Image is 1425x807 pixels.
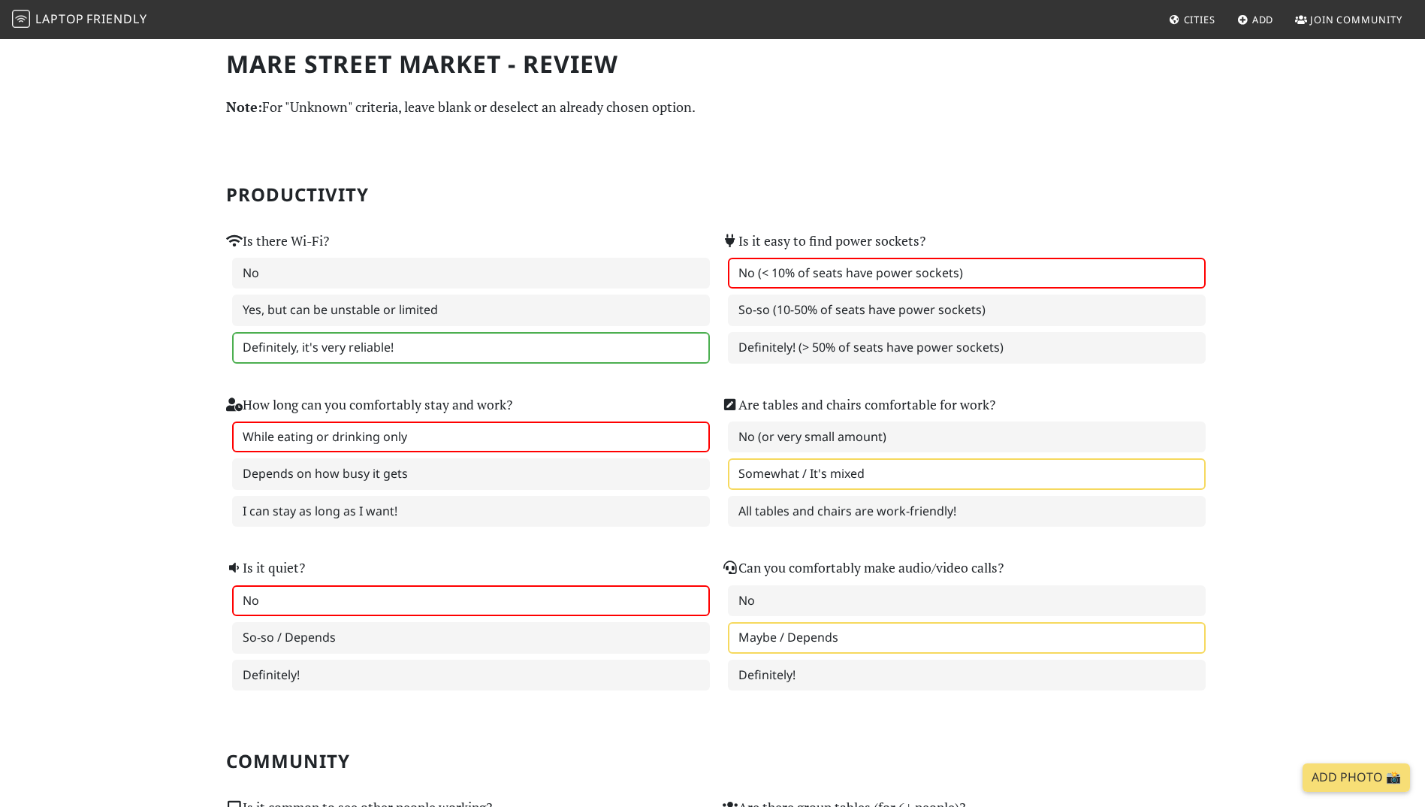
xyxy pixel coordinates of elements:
[728,660,1206,691] label: Definitely!
[722,394,995,416] label: Are tables and chairs comfortable for work?
[226,50,1200,78] h1: Mare Street Market - Review
[232,422,710,453] label: While eating or drinking only
[1252,13,1274,26] span: Add
[226,231,329,252] label: Is there Wi-Fi?
[722,558,1004,579] label: Can you comfortably make audio/video calls?
[226,558,305,579] label: Is it quiet?
[728,258,1206,289] label: No (< 10% of seats have power sockets)
[226,751,1200,772] h2: Community
[86,11,146,27] span: Friendly
[232,496,710,527] label: I can stay as long as I want!
[728,585,1206,617] label: No
[1184,13,1215,26] span: Cities
[232,332,710,364] label: Definitely, it's very reliable!
[728,458,1206,490] label: Somewhat / It's mixed
[12,10,30,28] img: LaptopFriendly
[728,422,1206,453] label: No (or very small amount)
[728,496,1206,527] label: All tables and chairs are work-friendly!
[232,660,710,691] label: Definitely!
[12,7,147,33] a: LaptopFriendly LaptopFriendly
[232,458,710,490] label: Depends on how busy it gets
[722,231,925,252] label: Is it easy to find power sockets?
[1231,6,1280,33] a: Add
[232,295,710,326] label: Yes, but can be unstable or limited
[728,332,1206,364] label: Definitely! (> 50% of seats have power sockets)
[232,258,710,289] label: No
[35,11,84,27] span: Laptop
[232,622,710,654] label: So-so / Depends
[1289,6,1408,33] a: Join Community
[1310,13,1402,26] span: Join Community
[226,184,1200,206] h2: Productivity
[728,295,1206,326] label: So-so (10-50% of seats have power sockets)
[1303,763,1410,792] a: Add Photo 📸
[1163,6,1221,33] a: Cities
[226,394,512,416] label: How long can you comfortably stay and work?
[728,622,1206,654] label: Maybe / Depends
[226,98,262,116] strong: Note:
[226,96,1200,118] p: For "Unknown" criteria, leave blank or deselect an already chosen option.
[232,585,710,617] label: No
